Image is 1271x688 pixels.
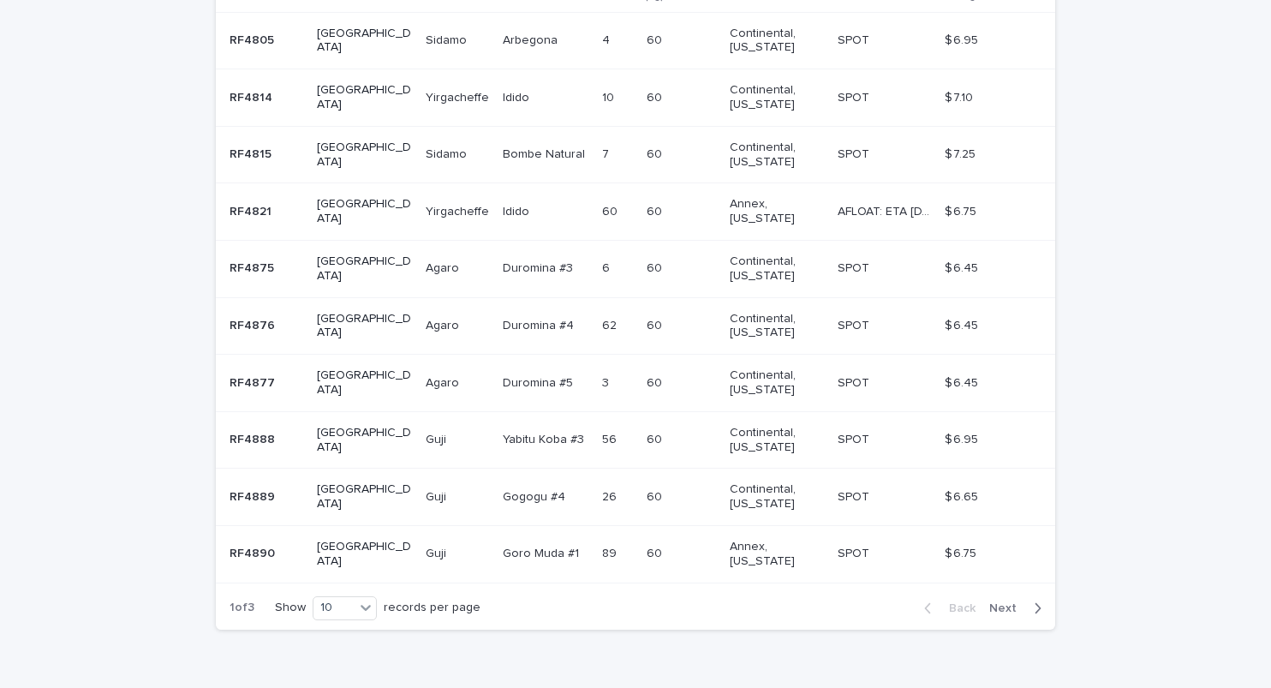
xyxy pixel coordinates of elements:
[426,144,470,162] p: Sidamo
[602,201,621,219] p: 60
[317,312,412,341] p: [GEOGRAPHIC_DATA]
[838,87,873,105] p: SPOT
[216,126,1055,183] tr: RF4815RF4815 [GEOGRAPHIC_DATA]SidamoSidamo Bombe NaturalBombe Natural 77 6060 Continental, [US_ST...
[503,487,569,505] p: Gogogu #4
[230,543,278,561] p: RF4890
[426,258,462,276] p: Agaro
[838,258,873,276] p: SPOT
[945,144,979,162] p: $ 7.25
[230,144,275,162] p: RF4815
[230,373,278,391] p: RF4877
[216,525,1055,583] tr: RF4890RF4890 [GEOGRAPHIC_DATA]GujiGuji Goro Muda #1Goro Muda #1 8989 6060 Annex, [US_STATE] SPOTS...
[317,254,412,284] p: [GEOGRAPHIC_DATA]
[945,315,982,333] p: $ 6.45
[216,183,1055,241] tr: RF4821RF4821 [GEOGRAPHIC_DATA]YirgacheffeYirgacheffe IdidoIdido 6060 6060 Annex, [US_STATE] AFLOA...
[945,543,980,561] p: $ 6.75
[647,30,665,48] p: 60
[647,258,665,276] p: 60
[989,602,1027,614] span: Next
[602,87,618,105] p: 10
[602,30,613,48] p: 4
[216,469,1055,526] tr: RF4889RF4889 [GEOGRAPHIC_DATA]GujiGuji Gogogu #4Gogogu #4 2626 6060 Continental, [US_STATE] SPOTS...
[503,543,582,561] p: Goro Muda #1
[230,87,276,105] p: RF4814
[426,429,450,447] p: Guji
[945,87,976,105] p: $ 7.10
[216,297,1055,355] tr: RF4876RF4876 [GEOGRAPHIC_DATA]AgaroAgaro Duromina #4Duromina #4 6262 6060 Continental, [US_STATE]...
[426,543,450,561] p: Guji
[838,487,873,505] p: SPOT
[317,27,412,56] p: [GEOGRAPHIC_DATA]
[838,144,873,162] p: SPOT
[503,315,577,333] p: Duromina #4
[910,601,982,616] button: Back
[838,429,873,447] p: SPOT
[426,201,492,219] p: Yirgacheffe
[503,373,576,391] p: Duromina #5
[945,487,982,505] p: $ 6.65
[426,30,470,48] p: Sidamo
[230,201,275,219] p: RF4821
[230,258,277,276] p: RF4875
[230,30,277,48] p: RF4805
[317,540,412,569] p: [GEOGRAPHIC_DATA]
[945,201,980,219] p: $ 6.75
[230,487,278,505] p: RF4889
[384,601,480,615] p: records per page
[216,69,1055,127] tr: RF4814RF4814 [GEOGRAPHIC_DATA]YirgacheffeYirgacheffe IdidoIdido 1010 6060 Continental, [US_STATE]...
[216,587,268,629] p: 1 of 3
[647,144,665,162] p: 60
[838,315,873,333] p: SPOT
[230,315,278,333] p: RF4876
[647,315,665,333] p: 60
[216,411,1055,469] tr: RF4888RF4888 [GEOGRAPHIC_DATA]GujiGuji Yabitu Koba #3Yabitu Koba #3 5656 6060 Continental, [US_ST...
[317,482,412,512] p: [GEOGRAPHIC_DATA]
[602,144,612,162] p: 7
[317,83,412,112] p: [GEOGRAPHIC_DATA]
[602,315,620,333] p: 62
[503,258,576,276] p: Duromina #3
[317,141,412,170] p: [GEOGRAPHIC_DATA]
[602,258,613,276] p: 6
[647,429,665,447] p: 60
[317,197,412,226] p: [GEOGRAPHIC_DATA]
[230,429,278,447] p: RF4888
[602,429,620,447] p: 56
[426,87,492,105] p: Yirgacheffe
[945,30,982,48] p: $ 6.95
[647,87,665,105] p: 60
[503,201,533,219] p: Idido
[939,602,976,614] span: Back
[945,429,982,447] p: $ 6.95
[317,426,412,455] p: [GEOGRAPHIC_DATA]
[647,201,665,219] p: 60
[602,373,612,391] p: 3
[275,601,306,615] p: Show
[602,543,620,561] p: 89
[426,487,450,505] p: Guji
[503,144,588,162] p: Bombe Natural
[602,487,620,505] p: 26
[317,368,412,398] p: [GEOGRAPHIC_DATA]
[216,355,1055,412] tr: RF4877RF4877 [GEOGRAPHIC_DATA]AgaroAgaro Duromina #5Duromina #5 33 6060 Continental, [US_STATE] S...
[426,373,462,391] p: Agaro
[647,543,665,561] p: 60
[945,373,982,391] p: $ 6.45
[838,373,873,391] p: SPOT
[838,30,873,48] p: SPOT
[838,543,873,561] p: SPOT
[503,429,588,447] p: Yabitu Koba #3
[313,599,355,617] div: 10
[216,240,1055,297] tr: RF4875RF4875 [GEOGRAPHIC_DATA]AgaroAgaro Duromina #3Duromina #3 66 6060 Continental, [US_STATE] S...
[503,30,561,48] p: Arbegona
[647,487,665,505] p: 60
[647,373,665,391] p: 60
[216,12,1055,69] tr: RF4805RF4805 [GEOGRAPHIC_DATA]SidamoSidamo ArbegonaArbegona 44 6060 Continental, [US_STATE] SPOTS...
[838,201,934,219] p: AFLOAT: ETA 09-25-2025
[426,315,462,333] p: Agaro
[503,87,533,105] p: Idido
[945,258,982,276] p: $ 6.45
[982,601,1055,616] button: Next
